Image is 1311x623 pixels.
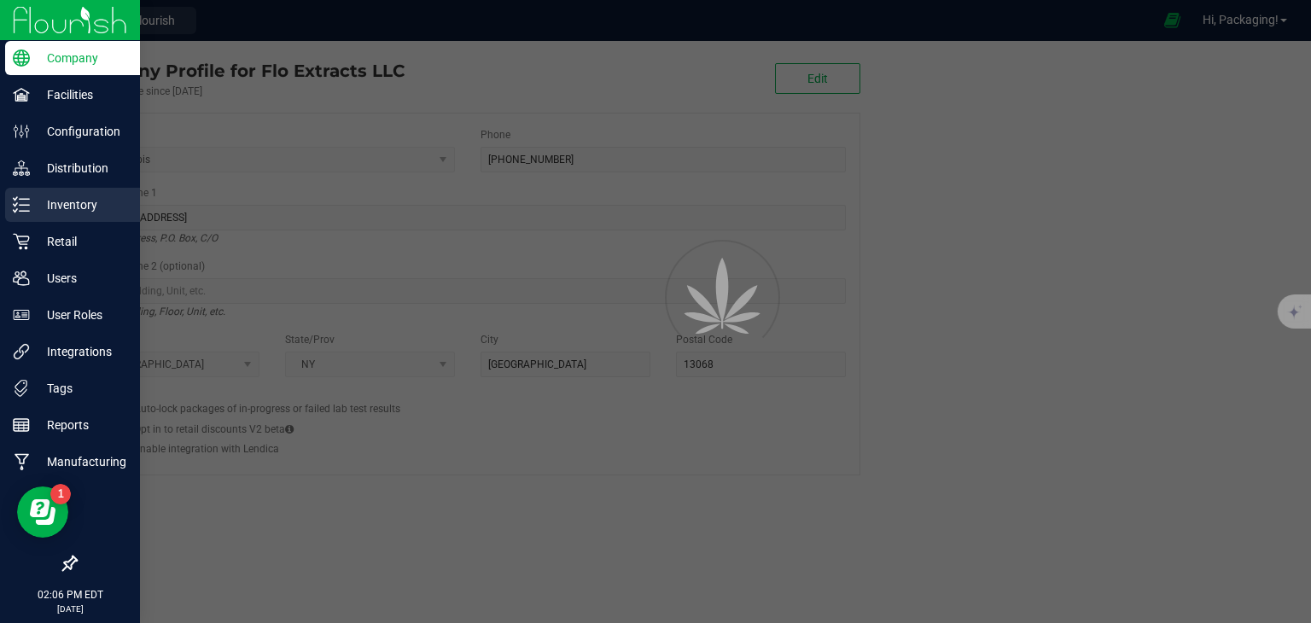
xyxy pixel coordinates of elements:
[30,48,132,68] p: Company
[30,341,132,362] p: Integrations
[30,231,132,252] p: Retail
[30,195,132,215] p: Inventory
[17,486,68,538] iframe: Resource center
[8,603,132,615] p: [DATE]
[30,378,132,399] p: Tags
[30,158,132,178] p: Distribution
[30,451,132,472] p: Manufacturing
[30,84,132,105] p: Facilities
[30,415,132,435] p: Reports
[30,305,132,325] p: User Roles
[13,196,30,213] inline-svg: Inventory
[13,160,30,177] inline-svg: Distribution
[30,121,132,142] p: Configuration
[13,306,30,323] inline-svg: User Roles
[13,453,30,470] inline-svg: Manufacturing
[50,484,71,504] iframe: Resource center unread badge
[13,123,30,140] inline-svg: Configuration
[13,233,30,250] inline-svg: Retail
[30,268,132,288] p: Users
[8,587,132,603] p: 02:06 PM EDT
[13,343,30,360] inline-svg: Integrations
[13,380,30,397] inline-svg: Tags
[13,49,30,67] inline-svg: Company
[13,416,30,434] inline-svg: Reports
[13,86,30,103] inline-svg: Facilities
[13,270,30,287] inline-svg: Users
